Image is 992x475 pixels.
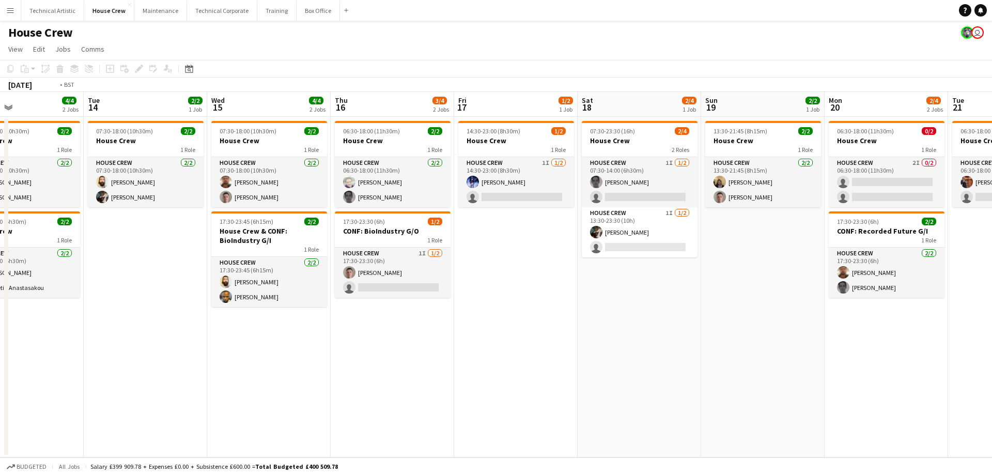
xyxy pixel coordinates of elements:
[8,44,23,54] span: View
[551,127,566,135] span: 1/2
[704,101,718,113] span: 19
[8,80,32,90] div: [DATE]
[55,44,71,54] span: Jobs
[62,97,76,104] span: 4/4
[77,42,109,56] a: Comms
[297,1,340,21] button: Box Office
[921,146,936,154] span: 1 Role
[57,463,82,470] span: All jobs
[590,127,635,135] span: 07:30-23:30 (16h)
[180,146,195,154] span: 1 Role
[705,96,718,105] span: Sun
[582,207,698,257] app-card-role: House Crew1I1/213:30-23:30 (10h)[PERSON_NAME]
[705,121,821,207] app-job-card: 13:30-21:45 (8h15m)2/2House Crew1 RoleHouse Crew2/213:30-21:45 (8h15m)[PERSON_NAME][PERSON_NAME]
[17,463,47,470] span: Budgeted
[829,226,944,236] h3: CONF: Recorded Future G/I
[304,246,319,253] span: 1 Role
[683,105,696,113] div: 1 Job
[211,211,327,307] app-job-card: 17:30-23:45 (6h15m)2/2House Crew & CONF: BioIndustry G/I1 RoleHouse Crew2/217:30-23:45 (6h15m)[PE...
[458,157,574,207] app-card-role: House Crew1I1/214:30-23:00 (8h30m)[PERSON_NAME]
[952,96,964,105] span: Tue
[806,105,819,113] div: 1 Job
[343,127,400,135] span: 06:30-18:00 (11h30m)
[88,121,204,207] app-job-card: 07:30-18:00 (10h30m)2/2House Crew1 RoleHouse Crew2/207:30-18:00 (10h30m)[PERSON_NAME][PERSON_NAME]
[427,146,442,154] span: 1 Role
[675,127,689,135] span: 2/4
[837,127,894,135] span: 06:30-18:00 (11h30m)
[86,101,100,113] span: 14
[922,127,936,135] span: 0/2
[29,42,49,56] a: Edit
[134,1,187,21] button: Maintenance
[427,236,442,244] span: 1 Role
[922,218,936,225] span: 2/2
[211,257,327,307] app-card-role: House Crew2/217:30-23:45 (6h15m)[PERSON_NAME][PERSON_NAME]
[829,248,944,298] app-card-role: House Crew2/217:30-23:30 (6h)[PERSON_NAME][PERSON_NAME]
[672,146,689,154] span: 2 Roles
[682,97,696,104] span: 2/4
[88,157,204,207] app-card-role: House Crew2/207:30-18:00 (10h30m)[PERSON_NAME][PERSON_NAME]
[926,97,941,104] span: 2/4
[705,157,821,207] app-card-role: House Crew2/213:30-21:45 (8h15m)[PERSON_NAME][PERSON_NAME]
[8,25,73,40] h1: House Crew
[582,157,698,207] app-card-role: House Crew1I1/207:30-14:00 (6h30m)[PERSON_NAME]
[829,121,944,207] div: 06:30-18:00 (11h30m)0/2House Crew1 RoleHouse Crew2I0/206:30-18:00 (11h30m)
[88,136,204,145] h3: House Crew
[309,97,323,104] span: 4/4
[88,96,100,105] span: Tue
[335,121,451,207] app-job-card: 06:30-18:00 (11h30m)2/2House Crew1 RoleHouse Crew2/206:30-18:00 (11h30m)[PERSON_NAME][PERSON_NAME]
[81,44,104,54] span: Comms
[64,81,74,88] div: BST
[257,1,297,21] button: Training
[335,96,348,105] span: Thu
[4,42,27,56] a: View
[467,127,520,135] span: 14:30-23:00 (8h30m)
[57,146,72,154] span: 1 Role
[458,136,574,145] h3: House Crew
[21,1,84,21] button: Technical Artistic
[433,105,449,113] div: 2 Jobs
[428,127,442,135] span: 2/2
[335,157,451,207] app-card-role: House Crew2/206:30-18:00 (11h30m)[PERSON_NAME][PERSON_NAME]
[304,127,319,135] span: 2/2
[220,218,273,225] span: 17:30-23:45 (6h15m)
[211,136,327,145] h3: House Crew
[428,218,442,225] span: 1/2
[96,127,153,135] span: 07:30-18:00 (10h30m)
[333,101,348,113] span: 16
[971,26,984,39] app-user-avatar: Liveforce Admin
[829,211,944,298] app-job-card: 17:30-23:30 (6h)2/2CONF: Recorded Future G/I1 RoleHouse Crew2/217:30-23:30 (6h)[PERSON_NAME][PERS...
[335,211,451,298] app-job-card: 17:30-23:30 (6h)1/2CONF: BioIndustry G/O1 RoleHouse Crew1I1/217:30-23:30 (6h)[PERSON_NAME]
[84,1,134,21] button: House Crew
[458,96,467,105] span: Fri
[457,101,467,113] span: 17
[211,96,225,105] span: Wed
[559,97,573,104] span: 1/2
[220,127,276,135] span: 07:30-18:00 (10h30m)
[829,136,944,145] h3: House Crew
[458,121,574,207] app-job-card: 14:30-23:00 (8h30m)1/2House Crew1 RoleHouse Crew1I1/214:30-23:00 (8h30m)[PERSON_NAME]
[33,44,45,54] span: Edit
[580,101,593,113] span: 18
[57,218,72,225] span: 2/2
[582,121,698,257] app-job-card: 07:30-23:30 (16h)2/4House Crew2 RolesHouse Crew1I1/207:30-14:00 (6h30m)[PERSON_NAME] House Crew1I...
[559,105,572,113] div: 1 Job
[705,136,821,145] h3: House Crew
[211,226,327,245] h3: House Crew & CONF: BioIndustry G/I
[961,26,973,39] app-user-avatar: Krisztian PERM Vass
[188,97,203,104] span: 2/2
[189,105,202,113] div: 1 Job
[927,105,943,113] div: 2 Jobs
[51,42,75,56] a: Jobs
[211,121,327,207] app-job-card: 07:30-18:00 (10h30m)2/2House Crew1 RoleHouse Crew2/207:30-18:00 (10h30m)[PERSON_NAME][PERSON_NAME]
[798,127,813,135] span: 2/2
[432,97,447,104] span: 3/4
